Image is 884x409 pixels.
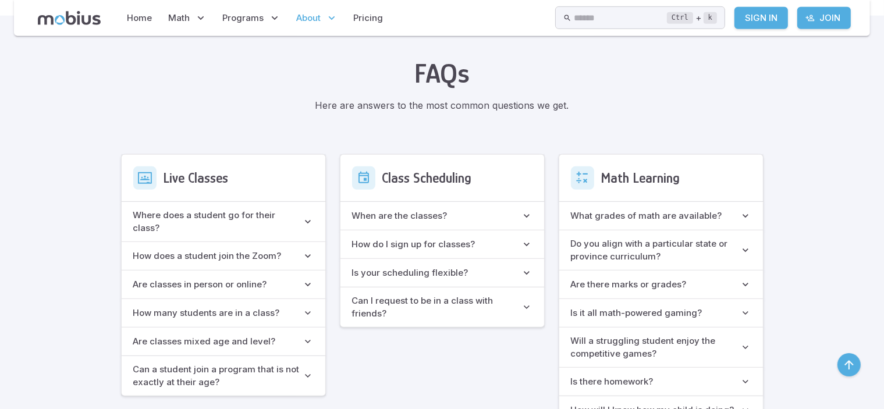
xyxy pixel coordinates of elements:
h6: What grades of math are available? [571,209,722,222]
a: Home [124,5,156,31]
h6: Is there homework? [571,375,654,388]
h6: Are classes in person or online? [133,278,267,291]
button: Do you align with a particular state or province curriculum? [559,230,763,270]
h3: Class Scheduling [382,170,472,186]
button: Can I request to be in a class with friends? [340,287,544,327]
h6: When are the classes? [352,209,448,222]
h6: Are classes mixed age and level? [133,335,276,348]
p: Here are answers to the most common questions we get. [121,98,764,112]
h6: Can a student join a program that is not exactly at their age? [133,363,302,389]
h6: Is it all math-powered gaming? [571,307,702,319]
button: Are classes mixed age and level? [122,328,325,355]
button: What grades of math are available? [559,202,763,230]
button: Are there marks or grades? [559,271,763,298]
h2: FAQs [121,58,764,89]
button: Are classes in person or online? [122,271,325,298]
h6: Where does a student go for their class? [133,209,302,234]
h3: Math Learning [601,170,680,186]
h6: How many students are in a class? [133,307,280,319]
button: How many students are in a class? [122,299,325,327]
h6: How does a student join the Zoom? [133,250,282,262]
kbd: Ctrl [667,12,693,24]
button: When are the classes? [340,202,544,230]
button: Is your scheduling flexible? [340,259,544,287]
span: Programs [223,12,264,24]
h3: Live Classes [164,170,229,186]
a: Pricing [350,5,387,31]
button: How do I sign up for classes? [340,230,544,258]
h6: Do you align with a particular state or province curriculum? [571,237,740,263]
a: Join [797,7,851,29]
button: Where does a student go for their class? [122,202,325,241]
a: Sign In [734,7,788,29]
h6: Can I request to be in a class with friends? [352,294,521,320]
button: Can a student join a program that is not exactly at their age? [122,356,325,396]
button: Is there homework? [559,368,763,396]
button: How does a student join the Zoom? [122,242,325,270]
h6: Are there marks or grades? [571,278,687,291]
kbd: k [704,12,717,24]
h6: Is your scheduling flexible? [352,266,468,279]
h6: How do I sign up for classes? [352,238,475,251]
button: Is it all math-powered gaming? [559,299,763,327]
h6: Will a struggling student enjoy the competitive games? [571,335,740,360]
button: Will a struggling student enjoy the competitive games? [559,328,763,367]
span: About [297,12,321,24]
span: Math [169,12,190,24]
div: + [667,11,717,25]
